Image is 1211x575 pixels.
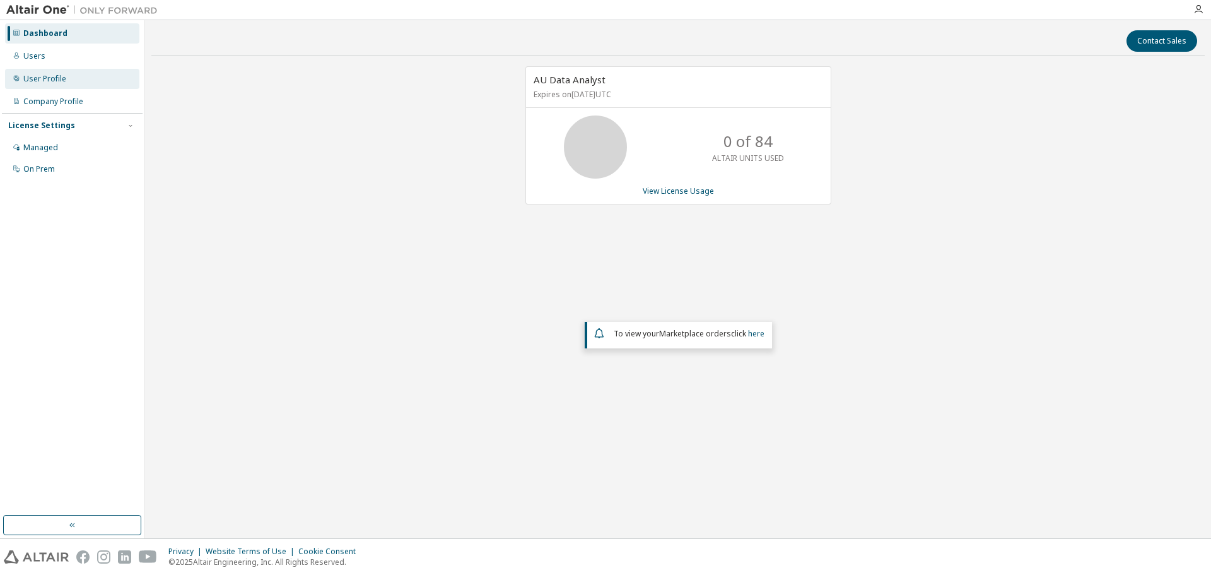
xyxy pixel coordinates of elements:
div: Privacy [168,547,206,557]
div: Users [23,51,45,61]
p: Expires on [DATE] UTC [534,89,820,100]
img: linkedin.svg [118,550,131,564]
div: Managed [23,143,58,153]
p: 0 of 84 [723,131,773,152]
img: facebook.svg [76,550,90,564]
span: To view your click [614,328,764,339]
button: Contact Sales [1126,30,1197,52]
div: Dashboard [23,28,67,39]
div: Cookie Consent [298,547,363,557]
div: Website Terms of Use [206,547,298,557]
img: youtube.svg [139,550,157,564]
div: Company Profile [23,97,83,107]
img: Altair One [6,4,164,16]
div: User Profile [23,74,66,84]
em: Marketplace orders [659,328,731,339]
p: ALTAIR UNITS USED [712,153,784,163]
img: instagram.svg [97,550,110,564]
a: View License Usage [643,186,714,196]
div: On Prem [23,164,55,174]
span: AU Data Analyst [534,73,605,86]
a: here [748,328,764,339]
img: altair_logo.svg [4,550,69,564]
div: License Settings [8,121,75,131]
p: © 2025 Altair Engineering, Inc. All Rights Reserved. [168,557,363,567]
